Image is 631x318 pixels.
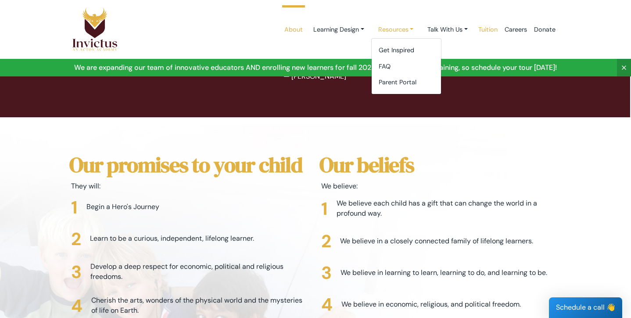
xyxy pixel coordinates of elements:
[71,181,308,192] p: They will:
[372,58,441,75] a: FAQ
[69,152,308,178] h2: Our promises to your child
[321,232,558,250] li: We believe in a closely connected family of lifelong learners.
[549,297,622,318] div: Schedule a call 👋
[281,11,306,48] a: About
[319,152,558,178] h2: Our beliefs
[371,38,441,94] div: Learning Design
[321,181,558,192] p: We believe:
[372,74,441,90] a: Parent Portal
[501,11,531,48] a: Careers
[71,230,308,248] li: Learn to be a curious, independent, lifelong learner.
[371,22,421,38] a: Resources
[71,262,308,282] li: Develop a deep respect for economic, political and religious freedoms.
[420,22,475,38] a: Talk With Us
[372,42,441,58] a: Get Inspired
[321,296,558,313] li: We believe in economic, religious, and political freedom.
[71,296,308,316] li: Cherish the arts, wonders of the physical world and the mysteries of life on Earth.
[72,7,118,51] img: Logo
[71,199,308,216] li: Begin a Hero's Journey
[475,11,501,48] a: Tuition
[531,11,559,48] a: Donate
[321,199,558,219] li: We believe each child has a gift that can change the world in a profound way.
[306,22,371,38] a: Learning Design
[321,264,558,282] li: We believe in learning to learn, learning to do, and learning to be.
